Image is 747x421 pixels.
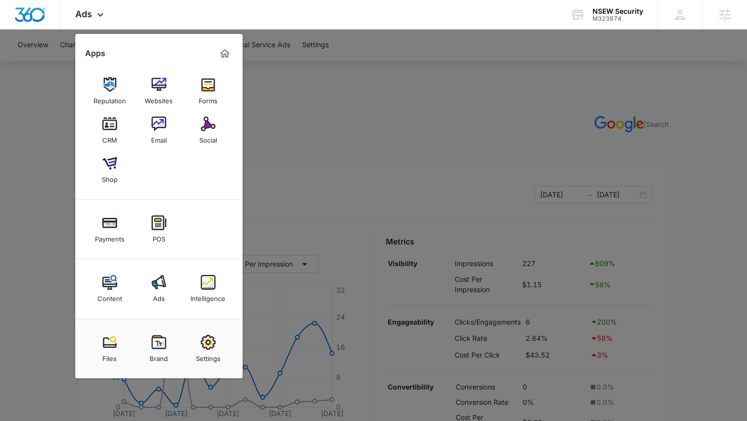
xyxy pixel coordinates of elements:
[153,290,165,302] div: Ads
[153,230,165,243] div: POS
[140,72,178,110] a: Websites
[217,46,233,61] a: Marketing 360® Dashboard
[91,151,128,188] a: Shop
[592,7,643,15] div: account name
[189,330,227,367] a: Settings
[140,270,178,307] a: Ads
[102,131,117,144] div: CRM
[140,112,178,149] a: Email
[189,270,227,307] a: Intelligence
[190,290,225,302] div: Intelligence
[145,92,173,105] div: Websites
[102,350,117,362] div: Files
[93,92,126,105] div: Reputation
[102,171,118,183] div: Shop
[189,112,227,149] a: Social
[75,9,92,19] span: Ads
[91,270,128,307] a: Content
[592,15,643,22] div: account id
[91,330,128,367] a: Files
[140,210,178,248] a: POS
[199,131,217,144] div: Social
[189,72,227,110] a: Forms
[91,72,128,110] a: Reputation
[97,290,122,302] div: Content
[150,350,168,362] div: Brand
[95,230,124,243] div: Payments
[91,112,128,149] a: CRM
[140,330,178,367] a: Brand
[85,49,105,58] h2: Apps
[199,92,218,105] div: Forms
[196,350,220,362] div: Settings
[151,131,167,144] div: Email
[91,210,128,248] a: Payments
